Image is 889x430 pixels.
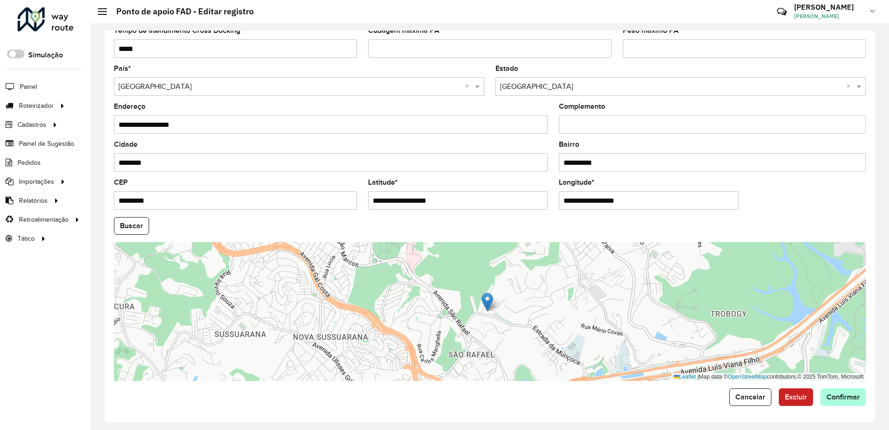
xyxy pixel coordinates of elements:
[19,196,48,206] span: Relatórios
[20,82,37,92] span: Painel
[465,81,473,92] span: Clear all
[28,50,63,61] label: Simulação
[671,373,866,381] div: Map data © contributors,© 2025 TomTom, Microsoft
[779,388,813,406] button: Excluir
[559,139,579,150] label: Bairro
[735,393,765,401] span: Cancelar
[114,63,131,74] label: País
[794,3,864,12] h3: [PERSON_NAME]
[728,374,767,380] a: OpenStreetMap
[368,177,398,188] label: Latitude
[729,388,771,406] button: Cancelar
[674,374,696,380] a: Leaflet
[114,101,145,112] label: Endereço
[107,6,254,17] h2: Ponto de apoio FAD - Editar registro
[18,158,41,168] span: Pedidos
[114,25,240,36] label: Tempo de atendimento Cross Docking
[114,217,149,235] button: Buscar
[19,101,54,111] span: Roteirizador
[794,12,864,20] span: [PERSON_NAME]
[826,393,860,401] span: Confirmar
[482,293,493,312] img: Marker
[19,215,69,224] span: Retroalimentação
[18,234,35,243] span: Tático
[114,139,138,150] label: Cidade
[368,25,439,36] label: Cubagem máxima PA
[559,101,605,112] label: Complemento
[846,81,854,92] span: Clear all
[19,177,54,187] span: Importações
[114,177,128,188] label: CEP
[495,63,518,74] label: Estado
[18,120,46,130] span: Cadastros
[19,139,74,149] span: Painel de Sugestão
[820,388,866,406] button: Confirmar
[772,2,792,22] a: Contato Rápido
[559,177,595,188] label: Longitude
[697,374,699,380] span: |
[623,25,679,36] label: Peso máximo PA
[785,393,807,401] span: Excluir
